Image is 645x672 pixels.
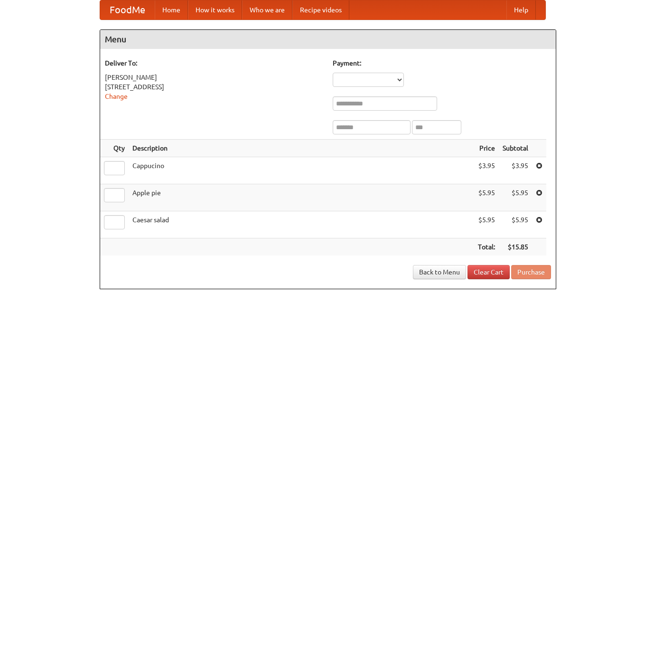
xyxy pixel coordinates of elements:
[129,140,474,157] th: Description
[105,58,323,68] h5: Deliver To:
[188,0,242,19] a: How it works
[105,82,323,92] div: [STREET_ADDRESS]
[499,184,532,211] td: $5.95
[506,0,536,19] a: Help
[129,157,474,184] td: Cappucino
[333,58,551,68] h5: Payment:
[129,184,474,211] td: Apple pie
[499,211,532,238] td: $5.95
[499,238,532,256] th: $15.85
[467,265,510,279] a: Clear Cart
[100,140,129,157] th: Qty
[129,211,474,238] td: Caesar salad
[474,140,499,157] th: Price
[474,184,499,211] td: $5.95
[105,73,323,82] div: [PERSON_NAME]
[100,30,556,49] h4: Menu
[100,0,155,19] a: FoodMe
[292,0,349,19] a: Recipe videos
[474,211,499,238] td: $5.95
[242,0,292,19] a: Who we are
[413,265,466,279] a: Back to Menu
[155,0,188,19] a: Home
[474,238,499,256] th: Total:
[499,157,532,184] td: $3.95
[499,140,532,157] th: Subtotal
[474,157,499,184] td: $3.95
[105,93,128,100] a: Change
[511,265,551,279] button: Purchase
